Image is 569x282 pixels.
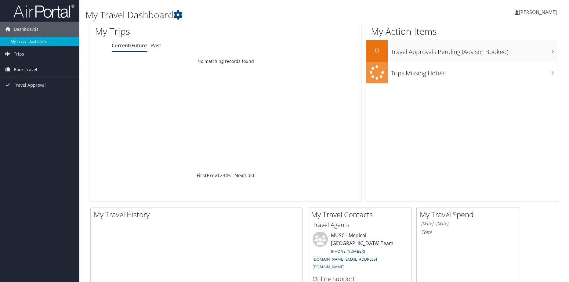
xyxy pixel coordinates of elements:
[366,62,558,83] a: Trips Missing Hotels
[217,172,220,179] a: 1
[225,172,228,179] a: 4
[366,45,388,56] h2: 0
[14,22,38,37] span: Dashboards
[421,221,515,226] h6: [DATE] - [DATE]
[94,209,302,220] h2: My Travel History
[515,3,563,21] a: [PERSON_NAME]
[310,232,410,272] li: MUSC - Medical [GEOGRAPHIC_DATA] Team
[313,256,377,270] a: [DOMAIN_NAME][EMAIL_ADDRESS][DOMAIN_NAME]
[391,45,558,56] h3: Travel Approvals Pending (Advisor Booked)
[421,229,515,236] h6: Total
[245,172,255,179] a: Last
[14,46,24,62] span: Trips
[14,62,37,77] span: Book Travel
[85,9,404,21] h1: My Travel Dashboard
[313,221,407,229] h3: Travel Agents
[112,42,147,49] a: Current/Future
[13,4,74,18] img: airportal-logo.png
[234,172,245,179] a: Next
[151,42,161,49] a: Past
[90,56,361,67] td: No matching records found
[207,172,217,179] a: Prev
[231,172,234,179] span: …
[228,172,231,179] a: 5
[391,66,558,78] h3: Trips Missing Hotels
[311,209,411,220] h2: My Travel Contacts
[366,25,558,38] h1: My Action Items
[366,40,558,62] a: 0Travel Approvals Pending (Advisor Booked)
[220,172,223,179] a: 2
[95,25,244,38] h1: My Trips
[223,172,225,179] a: 3
[14,78,46,93] span: Travel Approval
[331,248,365,254] a: [PHONE_NUMBER]
[420,209,520,220] h2: My Travel Spend
[519,9,557,16] span: [PERSON_NAME]
[197,172,207,179] a: First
